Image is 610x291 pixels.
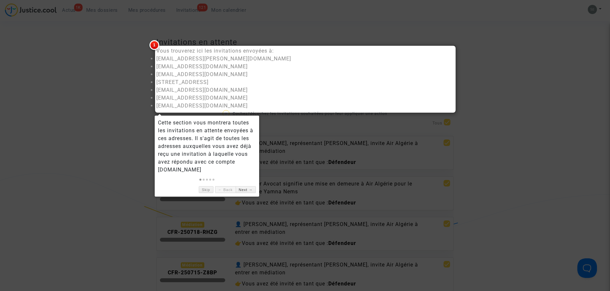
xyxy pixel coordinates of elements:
li: [EMAIL_ADDRESS][DOMAIN_NAME] [156,102,454,110]
li: [EMAIL_ADDRESS][DOMAIN_NAME] [156,86,454,94]
li: [EMAIL_ADDRESS][DOMAIN_NAME] [156,94,454,102]
li: [EMAIL_ADDRESS][DOMAIN_NAME] [156,71,454,78]
a: ← Back [215,186,236,193]
div: Cette section vous montrera toutes les invitations en attente envoyées à ces adresses. Il s'agit ... [158,119,256,174]
a: Next → [236,186,256,193]
span: Vous trouverez ici les invitations envoyées à: [156,48,274,54]
li: [STREET_ADDRESS] [156,78,454,86]
span: 1 [149,40,159,50]
li: [EMAIL_ADDRESS][DOMAIN_NAME] [156,63,454,71]
li: [EMAIL_ADDRESS][PERSON_NAME][DOMAIN_NAME] [156,55,454,63]
a: Skip [199,186,213,193]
